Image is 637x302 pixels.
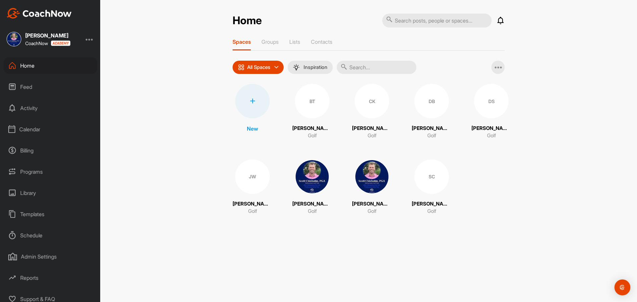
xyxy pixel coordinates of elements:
[355,159,389,194] img: square_40516db2916e8261e2cdf582b2492737.jpg
[25,33,70,38] div: [PERSON_NAME]
[414,84,449,118] div: DB
[7,8,72,19] img: CoachNow
[233,200,272,208] p: [PERSON_NAME]
[289,38,300,45] p: Lists
[4,79,97,95] div: Feed
[412,125,452,132] p: [PERSON_NAME]
[4,227,97,244] div: Schedule
[292,200,332,208] p: [PERSON_NAME]
[414,159,449,194] div: SC
[412,159,452,215] a: SC[PERSON_NAME]Golf
[233,14,262,27] h2: Home
[304,65,327,70] p: Inspiration
[293,64,300,71] img: menuIcon
[412,84,452,140] a: DB[PERSON_NAME]Golf
[233,38,251,45] p: Spaces
[4,142,97,159] div: Billing
[474,84,509,118] div: DS
[4,57,97,74] div: Home
[248,208,257,215] p: Golf
[471,84,511,140] a: DS[PERSON_NAME]Golf
[233,159,272,215] a: JW[PERSON_NAME]Golf
[4,270,97,286] div: Reports
[382,14,492,28] input: Search posts, people or spaces...
[25,40,70,46] div: CoachNow
[235,159,270,194] div: JW
[412,200,452,208] p: [PERSON_NAME]
[471,125,511,132] p: [PERSON_NAME]
[337,61,416,74] input: Search...
[311,38,332,45] p: Contacts
[4,248,97,265] div: Admin Settings
[352,159,392,215] a: [PERSON_NAME]Golf
[614,279,630,295] div: Open Intercom Messenger
[487,132,496,140] p: Golf
[4,206,97,222] div: Templates
[4,121,97,138] div: Calendar
[4,163,97,180] div: Programs
[7,32,21,46] img: square_40516db2916e8261e2cdf582b2492737.jpg
[51,40,70,46] img: CoachNow acadmey
[355,84,389,118] div: CK
[295,159,329,194] img: square_40516db2916e8261e2cdf582b2492737.jpg
[308,208,317,215] p: Golf
[4,185,97,201] div: Library
[292,125,332,132] p: [PERSON_NAME]
[292,84,332,140] a: BT[PERSON_NAME]Golf
[352,200,392,208] p: [PERSON_NAME]
[352,125,392,132] p: [PERSON_NAME]
[238,64,245,71] img: icon
[308,132,317,140] p: Golf
[261,38,279,45] p: Groups
[295,84,329,118] div: BT
[427,132,436,140] p: Golf
[427,208,436,215] p: Golf
[352,84,392,140] a: CK[PERSON_NAME]Golf
[368,208,377,215] p: Golf
[292,159,332,215] a: [PERSON_NAME]Golf
[247,65,270,70] p: All Spaces
[368,132,377,140] p: Golf
[4,100,97,116] div: Activity
[247,125,258,133] p: New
